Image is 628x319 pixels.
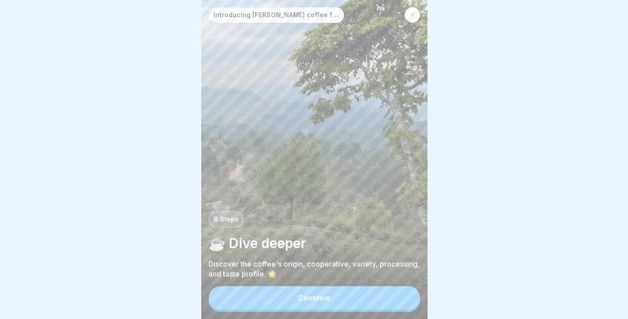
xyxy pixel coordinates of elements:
p: Introducing [PERSON_NAME] coffee from [GEOGRAPHIC_DATA] [214,11,339,19]
p: ☕ Dive deeper [209,235,420,252]
div: Continue [298,294,330,302]
p: Discover the coffee's origin, cooperative, variety, processing, and taste profile. 🌟 [209,259,420,279]
p: 8 Steps [214,216,238,223]
button: Continue [209,286,420,310]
